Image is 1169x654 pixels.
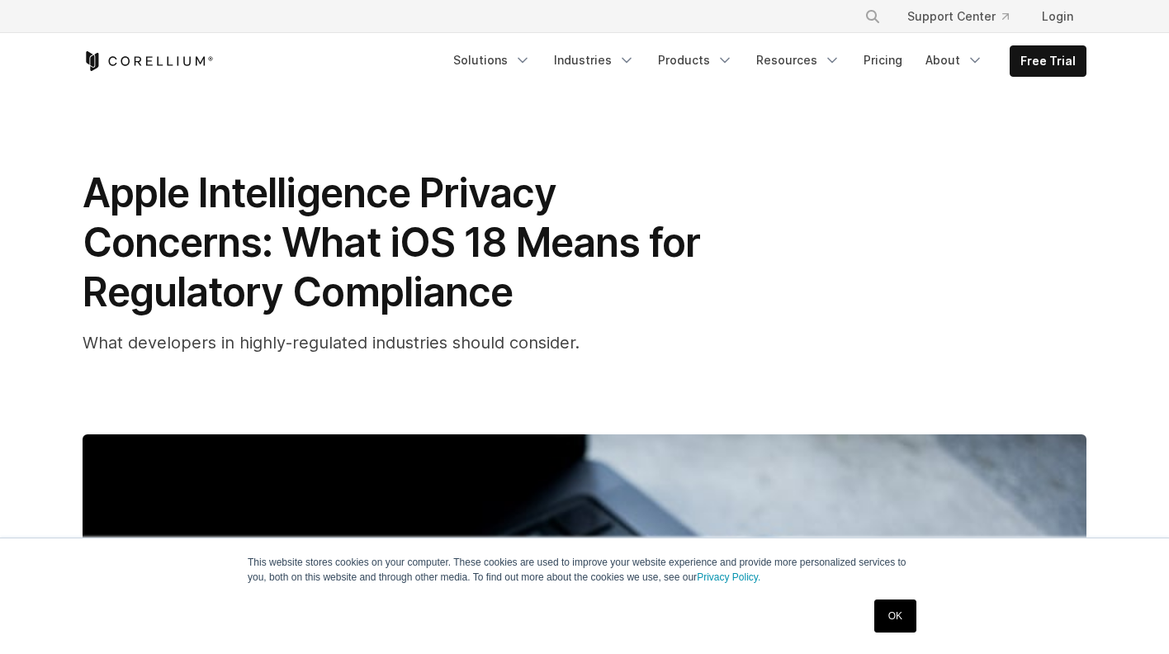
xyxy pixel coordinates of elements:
[248,555,921,585] p: This website stores cookies on your computer. These cookies are used to improve your website expe...
[845,2,1086,31] div: Navigation Menu
[894,2,1022,31] a: Support Center
[648,45,743,75] a: Products
[746,45,850,75] a: Resources
[858,2,887,31] button: Search
[83,168,700,316] span: Apple Intelligence Privacy Concerns: What iOS 18 Means for Regulatory Compliance
[83,51,214,71] a: Corellium Home
[854,45,912,75] a: Pricing
[83,333,580,353] span: What developers in highly-regulated industries should consider.
[874,599,916,633] a: OK
[1010,46,1086,76] a: Free Trial
[697,571,760,583] a: Privacy Policy.
[544,45,645,75] a: Industries
[1029,2,1086,31] a: Login
[443,45,1086,77] div: Navigation Menu
[443,45,541,75] a: Solutions
[916,45,993,75] a: About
